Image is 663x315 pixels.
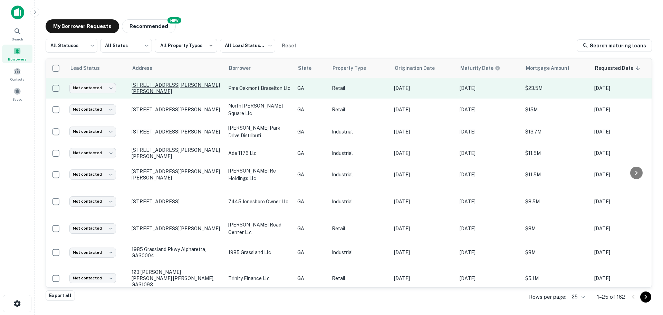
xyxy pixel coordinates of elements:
p: $8.5M [525,198,587,205]
p: 1985 grassland llc [228,249,290,256]
p: [DATE] [460,249,518,256]
p: $11.5M [525,149,587,157]
p: [DATE] [460,275,518,282]
p: trinity finance llc [228,275,290,282]
p: [PERSON_NAME] road center llc [228,221,290,236]
div: 25 [569,292,586,302]
a: Saved [2,85,32,103]
span: Contacts [10,76,24,82]
p: Retail [332,275,387,282]
p: GA [297,198,325,205]
h6: Maturity Date [460,64,493,72]
span: Maturity dates displayed may be estimated. Please contact the lender for the most accurate maturi... [460,64,509,72]
p: GA [297,84,325,92]
p: [DATE] [460,225,518,232]
p: ade 1176 llc [228,149,290,157]
p: [DATE] [460,128,518,136]
p: [DATE] [394,225,453,232]
p: 123 [PERSON_NAME] [PERSON_NAME] [PERSON_NAME], GA31093 [132,269,221,288]
p: GA [297,171,325,178]
span: Lead Status [70,64,109,72]
p: GA [297,149,325,157]
div: All States [100,37,152,55]
p: $8M [525,249,587,256]
p: [DATE] [394,106,453,113]
p: Industrial [332,149,387,157]
p: 1985 Grassland Pkwy Alpharetta, GA30004 [132,246,221,259]
p: north [PERSON_NAME] square llc [228,102,290,117]
p: GA [297,106,325,113]
p: [DATE] [594,149,653,157]
p: [STREET_ADDRESS][PERSON_NAME] [132,225,221,232]
p: [DATE] [594,275,653,282]
p: $15M [525,106,587,113]
div: All Lead Statuses [220,37,275,55]
p: $13.7M [525,128,587,136]
th: Lead Status [66,58,128,78]
p: [PERSON_NAME] park drive distributi [228,124,290,139]
p: $5.1M [525,275,587,282]
span: Search [12,36,23,42]
p: Industrial [332,171,387,178]
span: Origination Date [395,64,444,72]
button: Recommended [122,19,176,33]
iframe: Chat Widget [628,260,663,293]
p: $23.5M [525,84,587,92]
button: Go to next page [640,291,651,303]
p: [DATE] [594,106,653,113]
p: GA [297,128,325,136]
div: NEW [167,17,181,24]
div: Not contacted [69,148,116,158]
div: Not contacted [69,273,116,283]
p: [DATE] [394,171,453,178]
th: State [294,58,328,78]
p: [STREET_ADDRESS][PERSON_NAME][PERSON_NAME] [132,147,221,159]
p: 1–25 of 162 [597,293,625,301]
p: GA [297,249,325,256]
p: [DATE] [394,198,453,205]
p: [STREET_ADDRESS][PERSON_NAME] [132,106,221,113]
p: [DATE] [594,128,653,136]
div: Maturity dates displayed may be estimated. Please contact the lender for the most accurate maturi... [460,64,500,72]
span: State [298,64,320,72]
th: Requested Date [591,58,656,78]
p: Retail [332,84,387,92]
div: Not contacted [69,104,116,114]
p: [DATE] [594,225,653,232]
p: [DATE] [594,198,653,205]
p: [STREET_ADDRESS][PERSON_NAME] [132,129,221,135]
p: [DATE] [394,84,453,92]
p: Retail [332,225,387,232]
p: [DATE] [460,149,518,157]
p: [STREET_ADDRESS][PERSON_NAME][PERSON_NAME] [132,168,221,181]
a: Borrowers [2,45,32,63]
p: $8M [525,225,587,232]
p: [DATE] [460,84,518,92]
div: Not contacted [69,248,116,258]
a: Search maturing loans [577,39,652,52]
p: [DATE] [594,171,653,178]
p: [DATE] [594,249,653,256]
span: Property Type [333,64,375,72]
a: Contacts [2,65,32,83]
p: GA [297,275,325,282]
button: My Borrower Requests [46,19,119,33]
p: $11.5M [525,171,587,178]
th: Mortgage Amount [522,58,591,78]
p: [DATE] [460,171,518,178]
img: capitalize-icon.png [11,6,24,19]
span: Borrowers [8,56,27,62]
th: Borrower [225,58,294,78]
p: Industrial [332,198,387,205]
p: GA [297,225,325,232]
p: pme oakmont braselton llc [228,84,290,92]
p: [DATE] [394,249,453,256]
span: Saved [12,96,22,102]
p: [STREET_ADDRESS][PERSON_NAME][PERSON_NAME] [132,82,221,94]
p: [DATE] [594,84,653,92]
a: Search [2,25,32,43]
div: Not contacted [69,169,116,179]
div: Not contacted [69,223,116,233]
